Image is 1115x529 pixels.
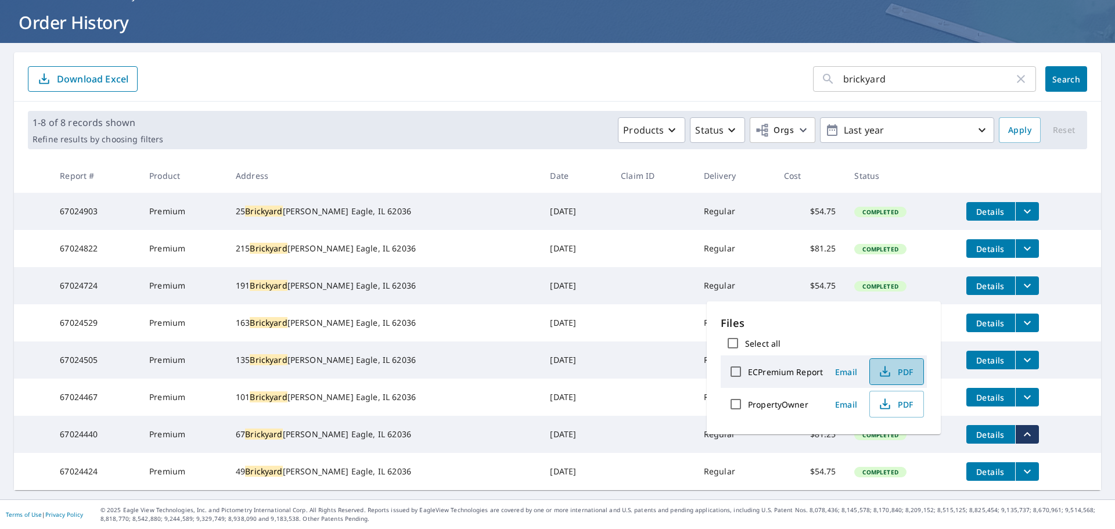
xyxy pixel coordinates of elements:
div: 163 [PERSON_NAME] Eagle, IL 62036 [236,317,531,329]
span: Email [832,399,860,410]
span: Orgs [755,123,794,138]
button: Email [828,363,865,381]
span: Details [973,355,1008,366]
span: Apply [1008,123,1031,138]
td: Regular [695,230,775,267]
button: detailsBtn-67024424 [966,462,1015,481]
td: 67024440 [51,416,140,453]
th: Address [226,159,541,193]
button: detailsBtn-67024724 [966,276,1015,295]
button: Products [618,117,685,143]
td: Premium [140,267,226,304]
div: 215 [PERSON_NAME] Eagle, IL 62036 [236,243,531,254]
button: filesDropdownBtn-67024903 [1015,202,1039,221]
button: Email [828,395,865,413]
mark: Brickyard [250,354,287,365]
a: Privacy Policy [45,510,83,519]
button: PDF [869,391,924,418]
mark: Brickyard [245,429,282,440]
th: Product [140,159,226,193]
button: filesDropdownBtn-67024424 [1015,462,1039,481]
p: Status [695,123,724,137]
td: 67024724 [51,267,140,304]
td: Regular [695,341,775,379]
a: Terms of Use [6,510,42,519]
button: filesDropdownBtn-67024822 [1015,239,1039,258]
td: [DATE] [541,341,612,379]
p: | [6,511,83,518]
input: Address, Report #, Claim ID, etc. [843,63,1014,95]
td: Premium [140,193,226,230]
td: [DATE] [541,230,612,267]
span: Details [973,318,1008,329]
th: Date [541,159,612,193]
p: Products [623,123,664,137]
div: 49 [PERSON_NAME] Eagle, IL 62036 [236,466,531,477]
span: Details [973,206,1008,217]
button: filesDropdownBtn-67024724 [1015,276,1039,295]
span: Completed [855,431,905,439]
td: Regular [695,453,775,490]
span: Completed [855,468,905,476]
td: 67024424 [51,453,140,490]
button: detailsBtn-67024903 [966,202,1015,221]
td: Premium [140,341,226,379]
button: filesDropdownBtn-67024467 [1015,388,1039,406]
mark: Brickyard [245,466,282,477]
mark: Brickyard [250,243,287,254]
button: filesDropdownBtn-67024529 [1015,314,1039,332]
td: Premium [140,304,226,341]
span: Details [973,243,1008,254]
div: 191 [PERSON_NAME] Eagle, IL 62036 [236,280,531,292]
td: Premium [140,453,226,490]
td: [DATE] [541,304,612,341]
p: © 2025 Eagle View Technologies, Inc. and Pictometry International Corp. All Rights Reserved. Repo... [100,506,1109,523]
td: 67024822 [51,230,140,267]
p: 1-8 of 8 records shown [33,116,163,129]
span: Details [973,392,1008,403]
td: Regular [695,267,775,304]
label: ECPremium Report [748,366,823,377]
span: Completed [855,282,905,290]
td: $54.75 [775,453,846,490]
span: Details [973,280,1008,292]
span: Completed [855,245,905,253]
td: $81.25 [775,416,846,453]
button: Search [1045,66,1087,92]
td: $54.75 [775,193,846,230]
p: Last year [839,120,975,141]
button: detailsBtn-67024440 [966,425,1015,444]
button: detailsBtn-67024467 [966,388,1015,406]
td: Regular [695,416,775,453]
div: 25 [PERSON_NAME] Eagle, IL 62036 [236,206,531,217]
span: Completed [855,208,905,216]
button: Apply [999,117,1041,143]
mark: Brickyard [250,317,287,328]
button: detailsBtn-67024822 [966,239,1015,258]
button: Last year [820,117,994,143]
mark: Brickyard [245,206,282,217]
span: Details [973,429,1008,440]
th: Claim ID [612,159,695,193]
button: filesDropdownBtn-67024505 [1015,351,1039,369]
label: PropertyOwner [748,399,808,410]
span: PDF [877,365,914,379]
td: [DATE] [541,267,612,304]
td: [DATE] [541,193,612,230]
td: [DATE] [541,453,612,490]
td: Premium [140,230,226,267]
button: detailsBtn-67024505 [966,351,1015,369]
td: Premium [140,379,226,416]
span: Search [1055,74,1078,85]
th: Status [845,159,956,193]
td: 67024903 [51,193,140,230]
div: 135 [PERSON_NAME] Eagle, IL 62036 [236,354,531,366]
td: Regular [695,379,775,416]
td: Premium [140,416,226,453]
button: Download Excel [28,66,138,92]
td: Regular [695,193,775,230]
td: 67024529 [51,304,140,341]
mark: Brickyard [250,391,287,402]
td: $81.25 [775,230,846,267]
td: Regular [695,304,775,341]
